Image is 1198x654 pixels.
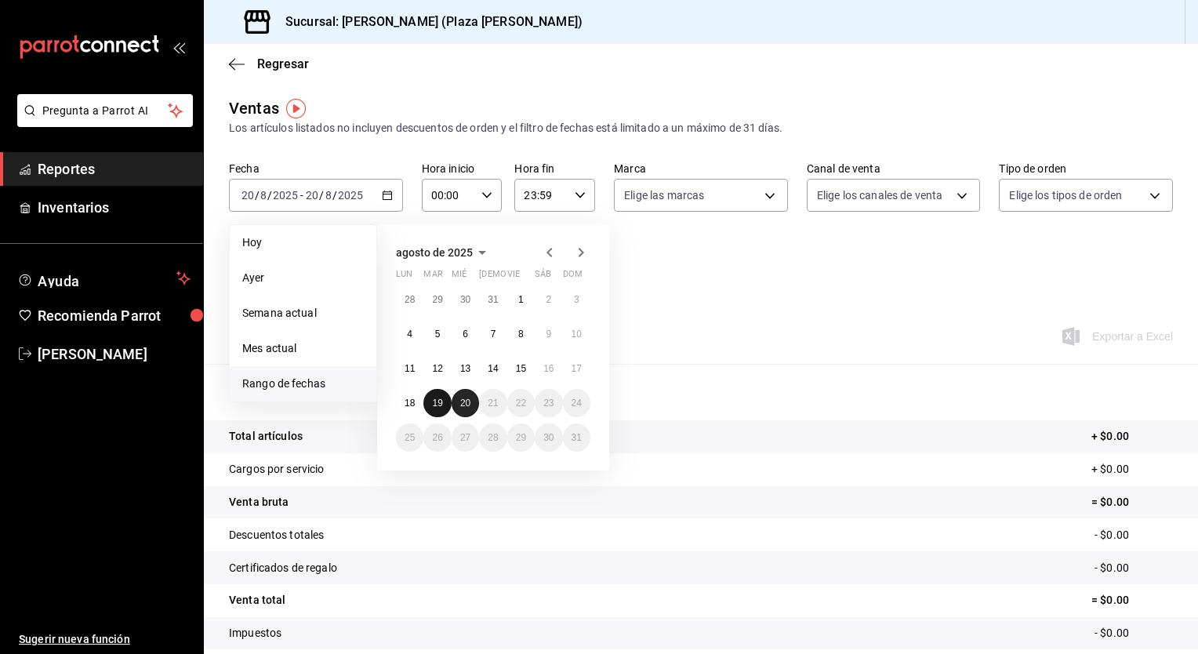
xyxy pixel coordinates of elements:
[488,432,498,443] abbr: 28 de agosto de 2025
[563,285,590,314] button: 3 de agosto de 2025
[535,354,562,383] button: 16 de agosto de 2025
[38,158,191,180] span: Reportes
[479,285,506,314] button: 31 de julio de 2025
[229,625,281,641] p: Impuestos
[286,99,306,118] button: Tooltip marker
[563,354,590,383] button: 17 de agosto de 2025
[242,340,364,357] span: Mes actual
[423,354,451,383] button: 12 de agosto de 2025
[1091,461,1173,478] p: + $0.00
[518,329,524,340] abbr: 8 de agosto de 2025
[396,243,492,262] button: agosto de 2025
[38,269,170,288] span: Ayuda
[807,163,981,174] label: Canal de venta
[435,329,441,340] abbr: 5 de agosto de 2025
[614,163,788,174] label: Marca
[516,432,526,443] abbr: 29 de agosto de 2025
[572,432,582,443] abbr: 31 de agosto de 2025
[460,398,470,409] abbr: 20 de agosto de 2025
[1091,592,1173,609] p: = $0.00
[518,294,524,305] abbr: 1 de agosto de 2025
[516,398,526,409] abbr: 22 de agosto de 2025
[507,354,535,383] button: 15 de agosto de 2025
[543,398,554,409] abbr: 23 de agosto de 2025
[572,329,582,340] abbr: 10 de agosto de 2025
[563,320,590,348] button: 10 de agosto de 2025
[491,329,496,340] abbr: 7 de agosto de 2025
[405,432,415,443] abbr: 25 de agosto de 2025
[272,189,299,202] input: ----
[423,389,451,417] button: 19 de agosto de 2025
[546,329,551,340] abbr: 9 de agosto de 2025
[516,363,526,374] abbr: 15 de agosto de 2025
[1095,527,1173,543] p: - $0.00
[396,320,423,348] button: 4 de agosto de 2025
[507,320,535,348] button: 8 de agosto de 2025
[572,363,582,374] abbr: 17 de agosto de 2025
[624,187,704,203] span: Elige las marcas
[1091,428,1173,445] p: + $0.00
[572,398,582,409] abbr: 24 de agosto de 2025
[423,423,451,452] button: 26 de agosto de 2025
[396,389,423,417] button: 18 de agosto de 2025
[229,120,1173,136] div: Los artículos listados no incluyen descuentos de orden y el filtro de fechas está limitado a un m...
[257,56,309,71] span: Regresar
[319,189,324,202] span: /
[999,163,1173,174] label: Tipo de orden
[325,189,332,202] input: --
[423,285,451,314] button: 29 de julio de 2025
[514,163,595,174] label: Hora fin
[479,389,506,417] button: 21 de agosto de 2025
[1009,187,1122,203] span: Elige los tipos de orden
[396,285,423,314] button: 28 de julio de 2025
[423,269,442,285] abbr: martes
[563,389,590,417] button: 24 de agosto de 2025
[488,294,498,305] abbr: 31 de julio de 2025
[479,320,506,348] button: 7 de agosto de 2025
[543,363,554,374] abbr: 16 de agosto de 2025
[273,13,583,31] h3: Sucursal: [PERSON_NAME] (Plaza [PERSON_NAME])
[422,163,503,174] label: Hora inicio
[332,189,337,202] span: /
[535,320,562,348] button: 9 de agosto de 2025
[229,163,403,174] label: Fecha
[396,246,473,259] span: agosto de 2025
[563,423,590,452] button: 31 de agosto de 2025
[42,103,169,119] span: Pregunta a Parrot AI
[452,423,479,452] button: 27 de agosto de 2025
[452,285,479,314] button: 30 de julio de 2025
[432,363,442,374] abbr: 12 de agosto de 2025
[460,363,470,374] abbr: 13 de agosto de 2025
[300,189,303,202] span: -
[432,398,442,409] abbr: 19 de agosto de 2025
[38,343,191,365] span: [PERSON_NAME]
[405,363,415,374] abbr: 11 de agosto de 2025
[229,494,289,510] p: Venta bruta
[452,389,479,417] button: 20 de agosto de 2025
[507,285,535,314] button: 1 de agosto de 2025
[38,305,191,326] span: Recomienda Parrot
[452,269,466,285] abbr: miércoles
[817,187,942,203] span: Elige los canales de venta
[546,294,551,305] abbr: 2 de agosto de 2025
[229,560,337,576] p: Certificados de regalo
[452,354,479,383] button: 13 de agosto de 2025
[479,269,572,285] abbr: jueves
[1095,625,1173,641] p: - $0.00
[229,592,285,609] p: Venta total
[229,56,309,71] button: Regresar
[507,269,520,285] abbr: viernes
[267,189,272,202] span: /
[229,383,1173,401] p: Resumen
[229,461,325,478] p: Cargos por servicio
[1095,560,1173,576] p: - $0.00
[507,389,535,417] button: 22 de agosto de 2025
[172,41,185,53] button: open_drawer_menu
[305,189,319,202] input: --
[19,631,191,648] span: Sugerir nueva función
[423,320,451,348] button: 5 de agosto de 2025
[396,354,423,383] button: 11 de agosto de 2025
[432,294,442,305] abbr: 29 de julio de 2025
[479,354,506,383] button: 14 de agosto de 2025
[229,96,279,120] div: Ventas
